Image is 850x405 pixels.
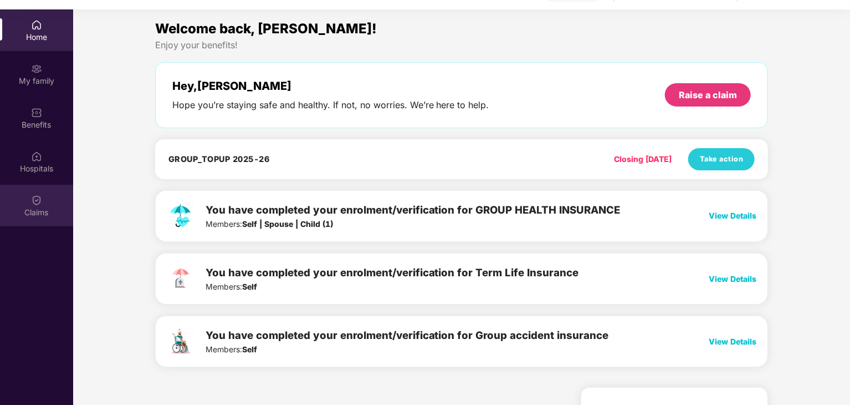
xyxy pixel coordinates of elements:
span: Take action [700,154,744,165]
img: svg+xml;base64,PHN2ZyB3aWR0aD0iMjAiIGhlaWdodD0iMjAiIHZpZXdCb3g9IjAgMCAyMCAyMCIgZmlsbD0ibm9uZSIgeG... [31,63,42,74]
b: Self | Spouse | Child (1) [242,219,333,229]
span: You have completed your enrolment/verification for Group accident insurance [206,329,609,341]
div: Enjoy your benefits! [155,39,769,51]
span: View Details [709,274,756,283]
span: You have completed your enrolment/verification for Term Life Insurance [206,266,579,279]
div: Members: [206,202,621,230]
button: Take action [688,148,755,170]
img: svg+xml;base64,PHN2ZyBpZD0iSG9zcGl0YWxzIiB4bWxucz0iaHR0cDovL3d3dy53My5vcmcvMjAwMC9zdmciIHdpZHRoPS... [31,151,42,162]
img: svg+xml;base64,PHN2ZyB4bWxucz0iaHR0cDovL3d3dy53My5vcmcvMjAwMC9zdmciIHdpZHRoPSIxMzIuNzYzIiBoZWlnaH... [167,202,194,230]
div: Hope you’re staying safe and healthy. If not, no worries. We’re here to help. [172,99,489,111]
h4: GROUP_TOPUP 2025-26 [168,154,270,165]
img: svg+xml;base64,PHN2ZyBpZD0iQmVuZWZpdHMiIHhtbG5zPSJodHRwOi8vd3d3LnczLm9yZy8yMDAwL3N2ZyIgd2lkdGg9Ij... [31,107,42,118]
span: You have completed your enrolment/verification for GROUP HEALTH INSURANCE [206,204,621,216]
div: Raise a claim [679,89,737,101]
img: svg+xml;base64,PHN2ZyBpZD0iSG9tZSIgeG1sbnM9Imh0dHA6Ly93d3cudzMub3JnLzIwMDAvc3ZnIiB3aWR0aD0iMjAiIG... [31,19,42,31]
img: svg+xml;base64,PHN2ZyBpZD0iQ2xhaW0iIHhtbG5zPSJodHRwOi8vd3d3LnczLm9yZy8yMDAwL3N2ZyIgd2lkdGg9IjIwIi... [31,195,42,206]
b: Self [242,282,257,291]
div: Closing [DATE] [614,153,672,165]
img: svg+xml;base64,PHN2ZyB4bWxucz0iaHR0cDovL3d3dy53My5vcmcvMjAwMC9zdmciIHdpZHRoPSI3MiIgaGVpZ2h0PSI3Mi... [167,265,194,292]
span: View Details [709,337,756,346]
b: Self [242,345,257,354]
img: svg+xml;base64,PHN2ZyB4bWxucz0iaHR0cDovL3d3dy53My5vcmcvMjAwMC9zdmciIHdpZHRoPSIxMzIuNzYzIiBoZWlnaH... [167,327,194,355]
div: Hey, [PERSON_NAME] [172,79,489,93]
div: Members: [206,265,579,293]
span: Welcome back, [PERSON_NAME]! [155,21,377,37]
div: Members: [206,327,609,356]
span: View Details [709,211,756,220]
